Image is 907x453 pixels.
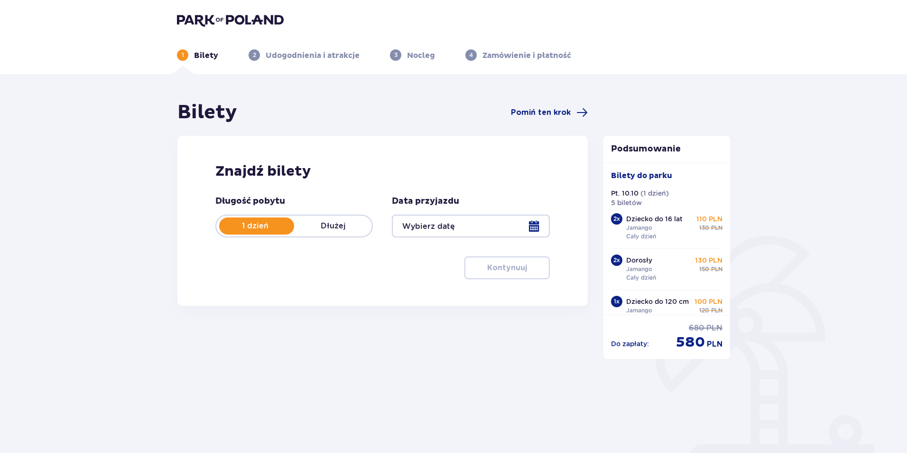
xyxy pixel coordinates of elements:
p: Kontynuuj [487,263,527,273]
div: 2 x [611,255,622,266]
p: Dłużej [294,221,372,231]
p: Zamówienie i płatność [482,50,571,61]
p: Data przyjazdu [392,196,459,207]
span: Pomiń ten krok [511,107,571,118]
p: Jamango [626,306,652,315]
p: 120 [699,306,709,315]
p: Podsumowanie [603,143,731,155]
p: Długość pobytu [215,196,285,207]
h1: Bilety [177,101,237,124]
p: PLN [711,265,722,274]
img: Park of Poland logo [177,13,284,27]
p: Do zapłaty : [611,339,649,349]
a: Pomiń ten krok [511,107,588,118]
p: Bilety do parku [611,170,672,181]
p: 3 [394,51,398,59]
p: 110 PLN [696,214,722,224]
p: 2 [253,51,256,59]
p: 100 PLN [694,297,722,306]
p: Dziecko do 16 lat [626,214,683,224]
h2: Znajdź bilety [215,162,550,180]
p: Nocleg [407,50,435,61]
p: PLN [707,339,722,349]
p: PLN [711,306,722,315]
p: Jamango [626,224,652,232]
p: Bilety [194,50,218,61]
p: 5 biletów [611,198,642,208]
p: Cały dzień [626,232,656,241]
p: 1 dzień [216,221,294,231]
p: Dorosły [626,255,652,265]
p: Cały dzień [626,274,656,282]
p: 150 [699,265,709,274]
p: 580 [676,333,705,351]
p: 130 PLN [695,255,722,265]
p: 680 [689,323,704,333]
p: PLN [711,224,722,232]
p: Udogodnienia i atrakcje [266,50,360,61]
p: Dziecko do 120 cm [626,297,689,306]
p: ( 1 dzień ) [640,189,669,198]
p: 1 [182,51,184,59]
div: 1 x [611,296,622,307]
p: 130 [699,224,709,232]
p: PLN [706,323,722,333]
div: 2 x [611,213,622,225]
p: Jamango [626,265,652,274]
button: Kontynuuj [464,256,550,279]
p: Pt. 10.10 [611,189,639,198]
p: 4 [469,51,473,59]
